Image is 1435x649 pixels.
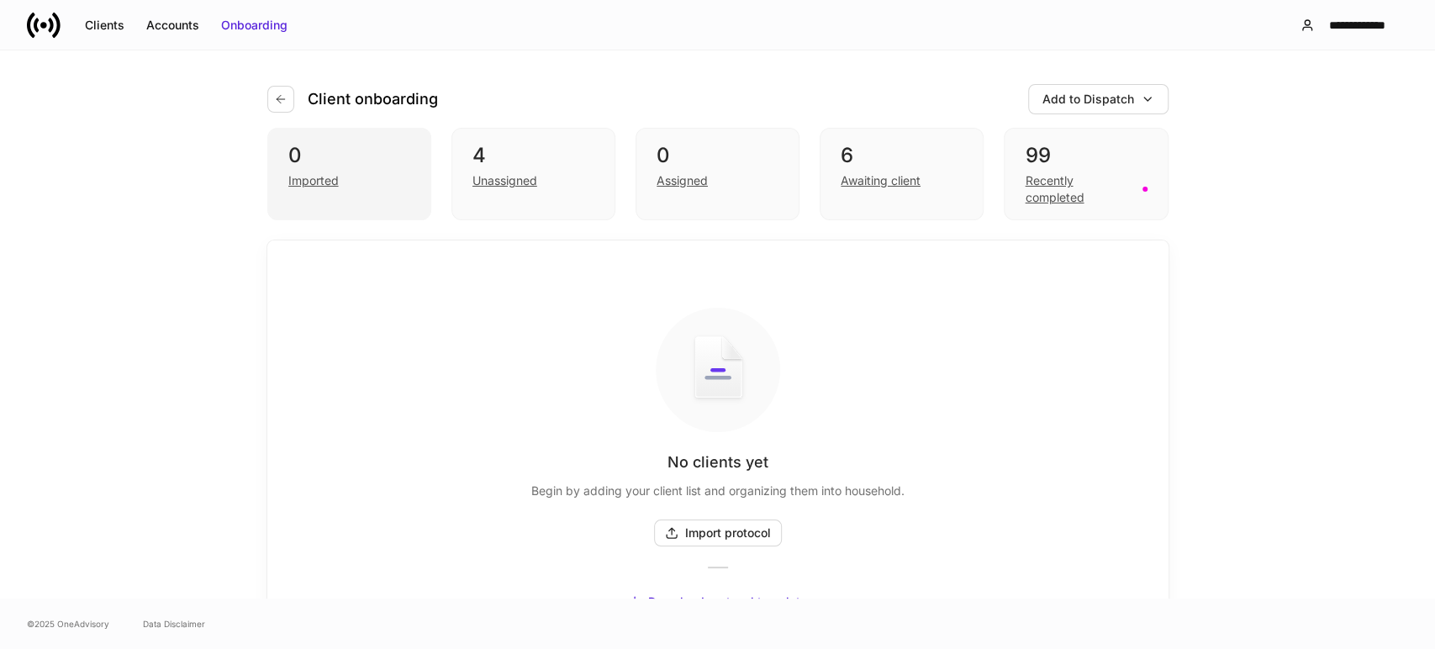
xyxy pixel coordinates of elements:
div: 99Recently completed [1004,128,1168,220]
div: Assigned [657,172,708,189]
span: © 2025 OneAdvisory [27,617,109,631]
div: 4Unassigned [451,128,615,220]
a: Data Disclaimer [143,617,205,631]
h4: Client onboarding [308,89,438,109]
div: Onboarding [221,17,288,34]
button: Download protocol template [617,588,818,615]
button: Clients [74,12,135,39]
div: 4 [472,142,594,169]
div: Import protocol [685,525,771,541]
button: Accounts [135,12,210,39]
div: 6Awaiting client [820,128,984,220]
button: Import protocol [654,520,782,546]
div: Recently completed [1025,172,1132,206]
div: Awaiting client [841,172,921,189]
div: Download protocol template [648,594,807,610]
div: 6 [841,142,963,169]
button: Add to Dispatch [1028,84,1169,114]
div: 99 [1025,142,1147,169]
div: Add to Dispatch [1042,91,1134,108]
div: Imported [288,172,339,189]
div: 0 [657,142,778,169]
div: 0Assigned [636,128,799,220]
div: No clients yet [267,452,1169,472]
div: Accounts [146,17,199,34]
div: Begin by adding your client list and organizing them into household. [267,472,1169,499]
button: Onboarding [210,12,298,39]
div: 0Imported [267,128,431,220]
div: Clients [85,17,124,34]
div: 0 [288,142,410,169]
div: Unassigned [472,172,537,189]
